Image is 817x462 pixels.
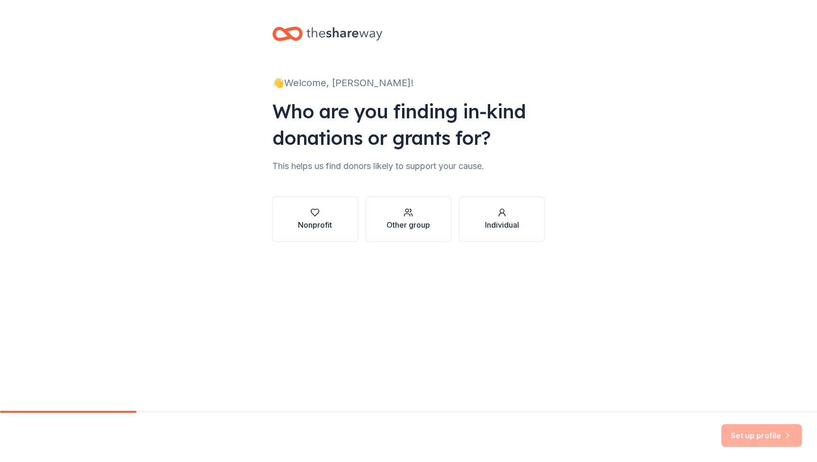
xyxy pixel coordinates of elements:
[272,196,358,242] button: Nonprofit
[272,75,545,90] div: 👋 Welcome, [PERSON_NAME]!
[485,219,519,231] div: Individual
[386,219,430,231] div: Other group
[459,196,545,242] button: Individual
[272,159,545,174] div: This helps us find donors likely to support your cause.
[272,98,545,151] div: Who are you finding in-kind donations or grants for?
[298,219,332,231] div: Nonprofit
[366,196,451,242] button: Other group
